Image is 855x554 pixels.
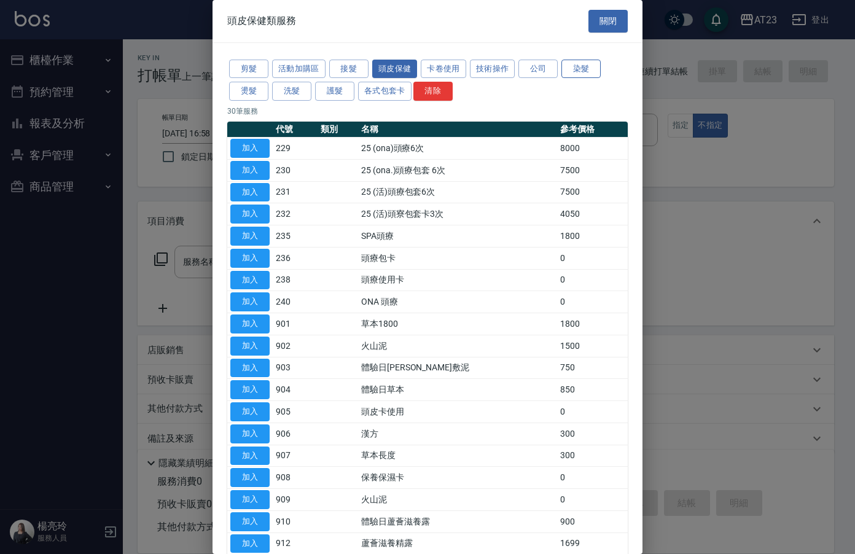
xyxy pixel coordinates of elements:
[557,357,628,379] td: 750
[358,122,557,138] th: 名稱
[358,159,557,181] td: 25 (ona.)頭療包套 6次
[557,225,628,248] td: 1800
[557,510,628,533] td: 900
[230,512,270,531] button: 加入
[229,82,268,101] button: 燙髮
[358,247,557,269] td: 頭療包卡
[358,181,557,203] td: 25 (活)頭療包套6次
[358,291,557,313] td: ONA 頭療
[557,138,628,160] td: 8000
[230,314,270,334] button: 加入
[230,402,270,421] button: 加入
[272,60,326,79] button: 活動加購區
[470,60,515,79] button: 技術操作
[229,60,268,79] button: 剪髮
[358,313,557,335] td: 草本1800
[230,337,270,356] button: 加入
[557,291,628,313] td: 0
[557,269,628,291] td: 0
[273,423,318,445] td: 906
[588,10,628,33] button: 關閉
[230,447,270,466] button: 加入
[273,225,318,248] td: 235
[273,313,318,335] td: 901
[227,106,628,117] p: 30 筆服務
[358,467,557,489] td: 保養保濕卡
[230,183,270,202] button: 加入
[273,445,318,467] td: 907
[273,335,318,357] td: 902
[557,489,628,511] td: 0
[230,490,270,509] button: 加入
[230,227,270,246] button: 加入
[518,60,558,79] button: 公司
[358,423,557,445] td: 漢方
[358,269,557,291] td: 頭療使用卡
[273,357,318,379] td: 903
[557,379,628,401] td: 850
[413,82,453,101] button: 清除
[358,510,557,533] td: 體驗日蘆薈滋養露
[230,292,270,311] button: 加入
[230,161,270,180] button: 加入
[557,159,628,181] td: 7500
[358,357,557,379] td: 體驗日[PERSON_NAME]敷泥
[273,203,318,225] td: 232
[358,489,557,511] td: 火山泥
[557,247,628,269] td: 0
[358,138,557,160] td: 25 (ona)頭療6次
[273,510,318,533] td: 910
[273,489,318,511] td: 909
[230,271,270,290] button: 加入
[557,335,628,357] td: 1500
[557,313,628,335] td: 1800
[230,468,270,487] button: 加入
[315,82,354,101] button: 護髮
[273,181,318,203] td: 231
[557,423,628,445] td: 300
[273,138,318,160] td: 229
[329,60,369,79] button: 接髮
[557,467,628,489] td: 0
[358,379,557,401] td: 體驗日草本
[230,359,270,378] button: 加入
[227,15,296,27] span: 頭皮保健類服務
[273,401,318,423] td: 905
[273,247,318,269] td: 236
[230,424,270,443] button: 加入
[230,249,270,268] button: 加入
[230,380,270,399] button: 加入
[358,203,557,225] td: 25 (活)頭寮包套卡3次
[561,60,601,79] button: 染髮
[557,445,628,467] td: 300
[358,225,557,248] td: SPA頭療
[230,205,270,224] button: 加入
[273,379,318,401] td: 904
[230,139,270,158] button: 加入
[273,291,318,313] td: 240
[273,159,318,181] td: 230
[557,203,628,225] td: 4050
[230,534,270,553] button: 加入
[358,401,557,423] td: 頭皮卡使用
[272,82,311,101] button: 洗髮
[273,467,318,489] td: 908
[273,269,318,291] td: 238
[273,122,318,138] th: 代號
[421,60,466,79] button: 卡卷使用
[557,401,628,423] td: 0
[318,122,358,138] th: 類別
[557,181,628,203] td: 7500
[358,335,557,357] td: 火山泥
[372,60,418,79] button: 頭皮保健
[358,82,412,101] button: 各式包套卡
[358,445,557,467] td: 草本長度
[557,122,628,138] th: 參考價格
